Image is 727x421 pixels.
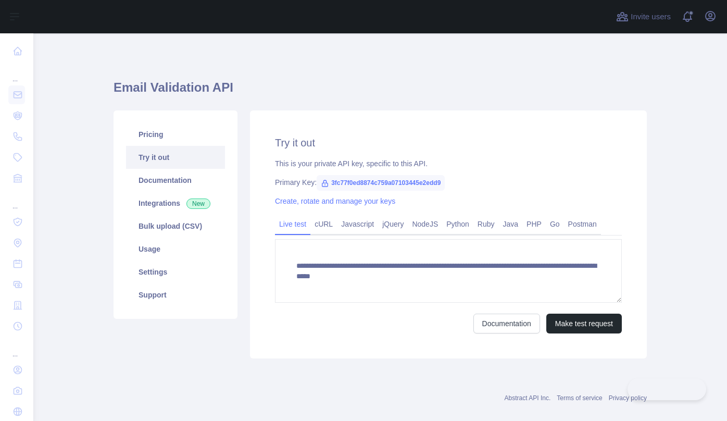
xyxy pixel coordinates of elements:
[275,216,310,232] a: Live test
[499,216,523,232] a: Java
[631,11,671,23] span: Invite users
[126,238,225,261] a: Usage
[628,378,706,400] iframe: Toggle Customer Support
[275,135,622,150] h2: Try it out
[408,216,442,232] a: NodeJS
[126,215,225,238] a: Bulk upload (CSV)
[126,123,225,146] a: Pricing
[546,216,564,232] a: Go
[473,216,499,232] a: Ruby
[310,216,337,232] a: cURL
[522,216,546,232] a: PHP
[564,216,601,232] a: Postman
[378,216,408,232] a: jQuery
[126,192,225,215] a: Integrations New
[126,169,225,192] a: Documentation
[186,199,210,209] span: New
[126,283,225,306] a: Support
[317,175,445,191] span: 3fc77f0ed8874c759a07103445e2edd9
[114,79,647,104] h1: Email Validation API
[557,394,602,402] a: Terms of service
[337,216,378,232] a: Javascript
[275,197,395,205] a: Create, rotate and manage your keys
[546,314,622,333] button: Make test request
[275,177,622,188] div: Primary Key:
[8,190,25,210] div: ...
[126,261,225,283] a: Settings
[473,314,540,333] a: Documentation
[8,63,25,83] div: ...
[126,146,225,169] a: Try it out
[614,8,673,25] button: Invite users
[442,216,473,232] a: Python
[8,338,25,358] div: ...
[609,394,647,402] a: Privacy policy
[275,158,622,169] div: This is your private API key, specific to this API.
[505,394,551,402] a: Abstract API Inc.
